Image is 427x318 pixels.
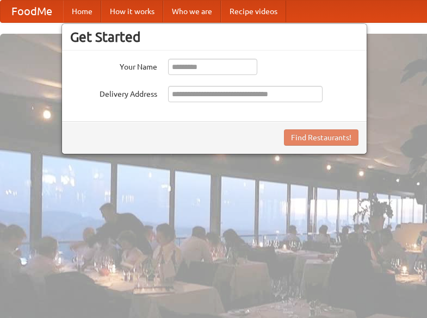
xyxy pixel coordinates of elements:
[63,1,101,22] a: Home
[221,1,286,22] a: Recipe videos
[70,59,157,72] label: Your Name
[70,86,157,99] label: Delivery Address
[284,129,358,146] button: Find Restaurants!
[1,1,63,22] a: FoodMe
[163,1,221,22] a: Who we are
[101,1,163,22] a: How it works
[70,29,358,45] h3: Get Started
